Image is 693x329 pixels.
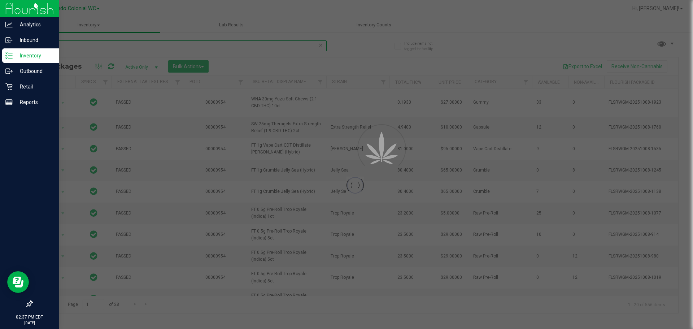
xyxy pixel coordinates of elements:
p: Reports [13,98,56,107]
inline-svg: Inbound [5,36,13,44]
iframe: Resource center [7,271,29,293]
inline-svg: Reports [5,99,13,106]
p: [DATE] [3,320,56,326]
p: Inventory [13,51,56,60]
inline-svg: Inventory [5,52,13,59]
p: Analytics [13,20,56,29]
p: Outbound [13,67,56,75]
p: Inbound [13,36,56,44]
inline-svg: Outbound [5,68,13,75]
inline-svg: Retail [5,83,13,90]
p: 02:37 PM EDT [3,314,56,320]
p: Retail [13,82,56,91]
inline-svg: Analytics [5,21,13,28]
